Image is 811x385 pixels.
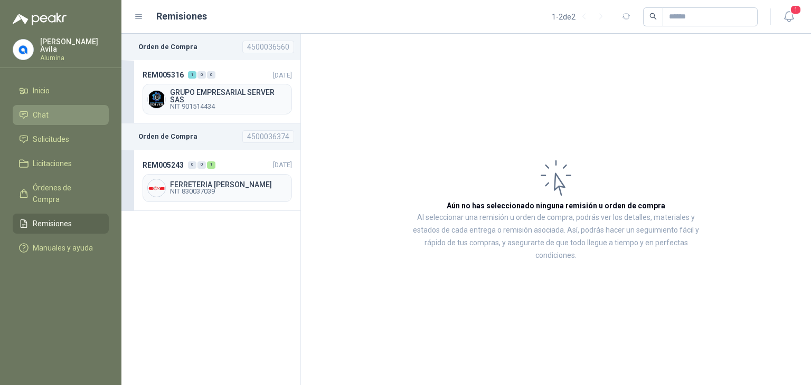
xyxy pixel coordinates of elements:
b: Orden de Compra [138,131,197,142]
a: Licitaciones [13,153,109,174]
h3: Aún no has seleccionado ninguna remisión u orden de compra [447,200,665,211]
span: Remisiones [33,218,72,229]
span: Inicio [33,85,50,97]
span: [DATE] [273,161,292,169]
p: [PERSON_NAME] Avila [40,38,109,53]
div: 0 [197,71,206,79]
a: Orden de Compra4500036374 [121,123,300,150]
span: search [649,13,657,20]
span: FERRETERIA [PERSON_NAME] [170,181,287,188]
div: 4500036374 [242,130,294,143]
span: NIT 830037039 [170,188,287,195]
b: Orden de Compra [138,42,197,52]
span: Manuales y ayuda [33,242,93,254]
span: [DATE] [273,71,292,79]
a: Inicio [13,81,109,101]
a: Órdenes de Compra [13,178,109,209]
span: 1 [790,5,801,15]
button: 1 [779,7,798,26]
span: REM005316 [143,69,184,81]
a: REM005243001[DATE] Company LogoFERRETERIA [PERSON_NAME]NIT 830037039 [121,150,300,210]
div: 1 - 2 de 2 [552,8,609,25]
a: Orden de Compra4500036560 [121,34,300,60]
span: REM005243 [143,159,184,171]
img: Company Logo [148,179,165,197]
div: 4500036560 [242,41,294,53]
a: Remisiones [13,214,109,234]
img: Logo peakr [13,13,67,25]
span: Licitaciones [33,158,72,169]
span: GRUPO EMPRESARIAL SERVER SAS [170,89,287,103]
span: Órdenes de Compra [33,182,99,205]
img: Company Logo [148,91,165,108]
span: Chat [33,109,49,121]
div: 0 [207,71,215,79]
div: 0 [197,161,206,169]
span: Solicitudes [33,133,69,145]
p: Alumina [40,55,109,61]
div: 1 [188,71,196,79]
div: 0 [188,161,196,169]
div: 1 [207,161,215,169]
img: Company Logo [13,40,33,60]
a: REM005316100[DATE] Company LogoGRUPO EMPRESARIAL SERVER SASNIT 901514434 [121,60,300,123]
span: NIT 901514434 [170,103,287,110]
a: Manuales y ayuda [13,238,109,258]
a: Solicitudes [13,129,109,149]
p: Al seleccionar una remisión u orden de compra, podrás ver los detalles, materiales y estados de c... [407,211,705,262]
a: Chat [13,105,109,125]
h1: Remisiones [156,9,207,24]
